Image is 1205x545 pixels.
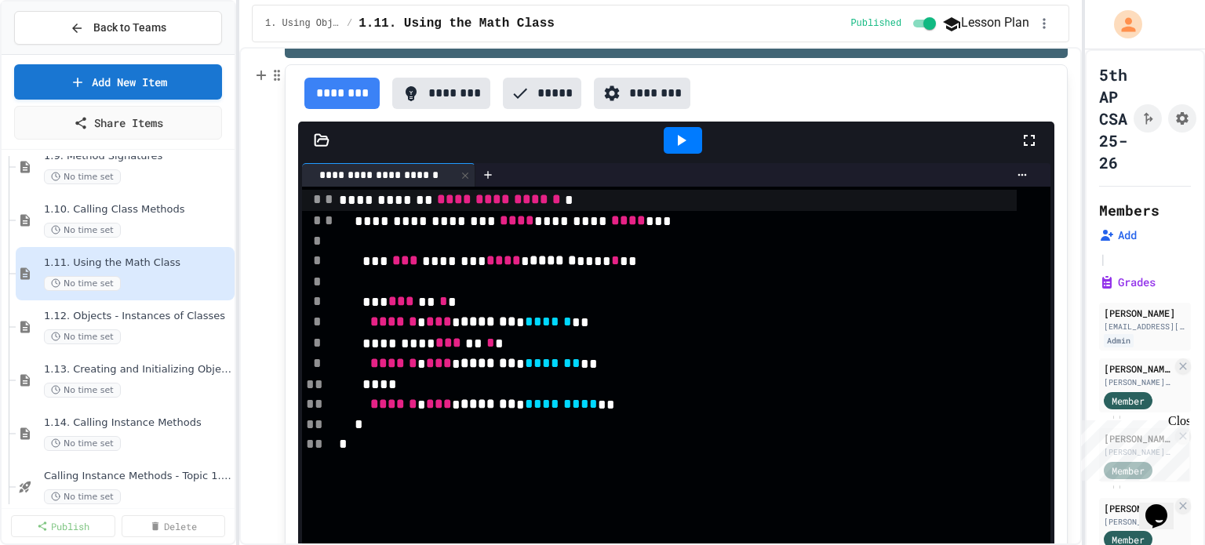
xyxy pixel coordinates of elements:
span: 1.9. Method Signatures [44,150,231,163]
div: [PERSON_NAME][EMAIL_ADDRESS][PERSON_NAME][DOMAIN_NAME] [1104,376,1172,388]
div: [PERSON_NAME] [1104,501,1172,515]
button: Back to Teams [14,11,222,45]
span: No time set [44,383,121,398]
div: Content is published and visible to students [850,14,939,33]
span: / [347,17,352,30]
span: Member [1112,394,1145,408]
span: No time set [44,329,121,344]
button: Lesson Plan [942,13,1029,33]
iframe: chat widget [1139,482,1189,529]
div: [PERSON_NAME] [1104,306,1186,320]
div: My Account [1098,6,1146,42]
iframe: chat widget [1075,414,1189,481]
span: 1.11. Using the Math Class [359,14,555,33]
span: No time set [44,436,121,451]
div: Chat with us now!Close [6,6,108,100]
div: [EMAIL_ADDRESS][DOMAIN_NAME] [1104,321,1186,332]
span: | [1099,249,1107,268]
a: Share Items [14,106,222,140]
h1: 5th AP CSA 25-26 [1099,64,1127,173]
span: No time set [44,169,121,184]
span: 1.12. Objects - Instances of Classes [44,310,231,323]
div: [PERSON_NAME][EMAIL_ADDRESS][PERSON_NAME][DOMAIN_NAME] [1104,516,1172,528]
span: 1. Using Objects and Methods [265,17,340,30]
button: Click to see fork details [1134,104,1162,133]
span: Calling Instance Methods - Topic 1.14 [44,470,231,483]
button: Add [1099,227,1137,243]
a: Publish [11,515,115,537]
a: Add New Item [14,64,222,100]
div: [PERSON_NAME] [1104,362,1172,376]
div: Admin [1104,334,1134,347]
span: 1.13. Creating and Initializing Objects: Constructors [44,363,231,376]
span: 1.11. Using the Math Class [44,256,231,270]
span: No time set [44,276,121,291]
h2: Members [1099,199,1159,221]
span: No time set [44,489,121,504]
button: Assignment Settings [1168,104,1196,133]
span: Back to Teams [93,20,166,36]
span: 1.14. Calling Instance Methods [44,416,231,430]
span: Published [850,17,901,30]
span: No time set [44,223,121,238]
span: 1.10. Calling Class Methods [44,203,231,216]
a: Delete [122,515,226,537]
button: Grades [1099,274,1156,290]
